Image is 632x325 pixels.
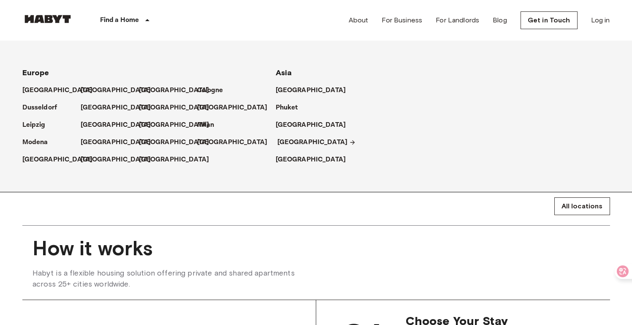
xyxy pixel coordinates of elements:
span: How it works [33,236,600,261]
a: Get in Touch [521,11,578,29]
a: [GEOGRAPHIC_DATA] [276,85,355,96]
p: Milan [197,120,214,130]
p: [GEOGRAPHIC_DATA] [139,120,209,130]
p: Cologne [197,85,223,96]
p: [GEOGRAPHIC_DATA] [197,103,268,113]
a: Leipzig [22,120,54,130]
a: [GEOGRAPHIC_DATA] [81,85,160,96]
p: [GEOGRAPHIC_DATA] [276,155,346,165]
a: [GEOGRAPHIC_DATA] [22,155,101,165]
p: [GEOGRAPHIC_DATA] [197,137,268,147]
a: Log in [591,15,610,25]
p: [GEOGRAPHIC_DATA] [22,155,93,165]
p: [GEOGRAPHIC_DATA] [276,85,346,96]
p: [GEOGRAPHIC_DATA] [81,155,151,165]
a: For Business [382,15,422,25]
p: [GEOGRAPHIC_DATA] [81,85,151,96]
p: Modena [22,137,48,147]
a: [GEOGRAPHIC_DATA] [197,103,276,113]
a: Blog [493,15,507,25]
a: [GEOGRAPHIC_DATA] [22,85,101,96]
p: [GEOGRAPHIC_DATA] [22,85,93,96]
a: Dusseldorf [22,103,66,113]
a: [GEOGRAPHIC_DATA] [81,103,160,113]
p: [GEOGRAPHIC_DATA] [139,85,209,96]
a: [GEOGRAPHIC_DATA] [81,137,160,147]
p: Leipzig [22,120,46,130]
a: For Landlords [436,15,479,25]
a: [GEOGRAPHIC_DATA] [276,155,355,165]
a: [GEOGRAPHIC_DATA] [197,137,276,147]
a: [GEOGRAPHIC_DATA] [139,120,218,130]
img: Habyt [22,15,73,23]
p: [GEOGRAPHIC_DATA] [139,103,209,113]
a: [GEOGRAPHIC_DATA] [276,120,355,130]
a: Cologne [197,85,232,96]
a: [GEOGRAPHIC_DATA] [81,155,160,165]
a: [GEOGRAPHIC_DATA] [139,137,218,147]
p: Phuket [276,103,298,113]
a: [GEOGRAPHIC_DATA] [81,120,160,130]
a: [GEOGRAPHIC_DATA] [139,103,218,113]
a: All locations [554,197,610,215]
a: Milan [197,120,223,130]
p: Dusseldorf [22,103,57,113]
a: [GEOGRAPHIC_DATA] [277,137,356,147]
p: [GEOGRAPHIC_DATA] [81,137,151,147]
span: Asia [276,68,292,77]
a: Phuket [276,103,307,113]
a: [GEOGRAPHIC_DATA] [139,155,218,165]
p: [GEOGRAPHIC_DATA] [81,103,151,113]
p: [GEOGRAPHIC_DATA] [139,137,209,147]
p: Find a Home [100,15,139,25]
a: [GEOGRAPHIC_DATA] [139,85,218,96]
p: [GEOGRAPHIC_DATA] [81,120,151,130]
span: Europe [22,68,49,77]
a: Modena [22,137,57,147]
p: [GEOGRAPHIC_DATA] [139,155,209,165]
p: [GEOGRAPHIC_DATA] [277,137,348,147]
span: Habyt is a flexible housing solution offering private and shared apartments across 25+ cities wor... [33,268,316,289]
a: About [349,15,369,25]
p: [GEOGRAPHIC_DATA] [276,120,346,130]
